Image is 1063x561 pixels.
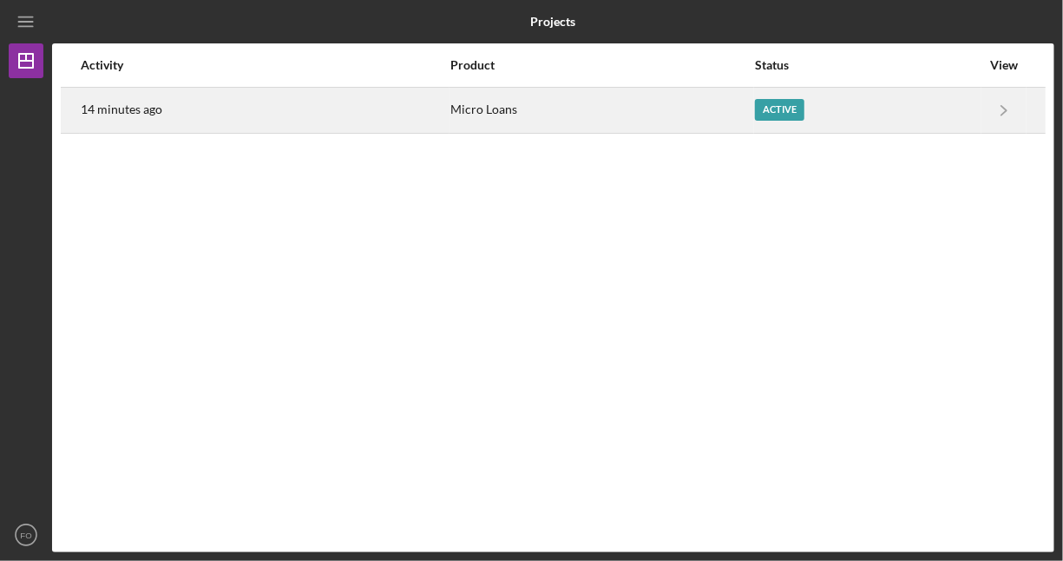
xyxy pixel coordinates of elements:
[81,58,449,72] div: Activity
[20,531,31,540] text: FO
[531,15,576,29] b: Projects
[9,518,43,552] button: FO
[81,102,162,116] time: 2025-09-10 14:33
[755,58,981,72] div: Status
[450,89,753,132] div: Micro Loans
[982,58,1026,72] div: View
[450,58,753,72] div: Product
[755,99,804,121] div: Active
